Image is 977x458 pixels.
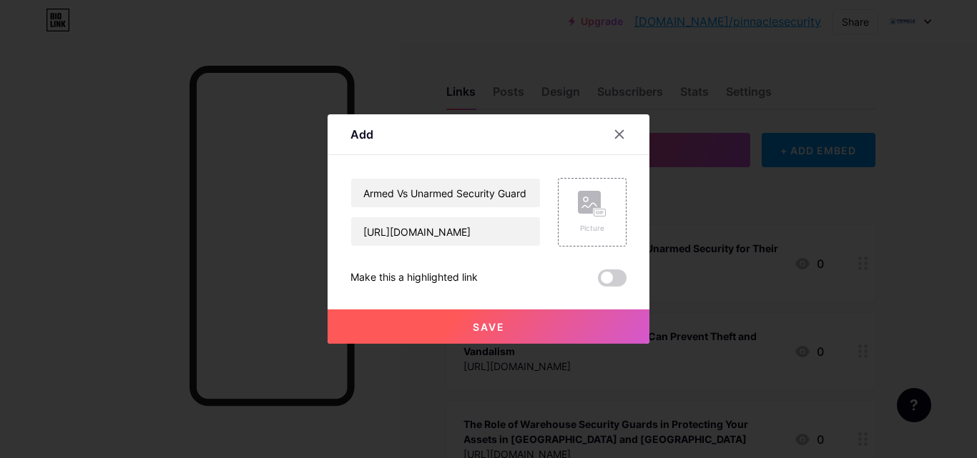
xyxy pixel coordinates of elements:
input: URL [351,217,540,246]
button: Save [328,309,649,344]
div: Picture [578,223,607,234]
span: Save [473,321,505,333]
div: Make this a highlighted link [350,269,478,287]
div: Add [350,126,373,143]
input: Title [351,179,540,207]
